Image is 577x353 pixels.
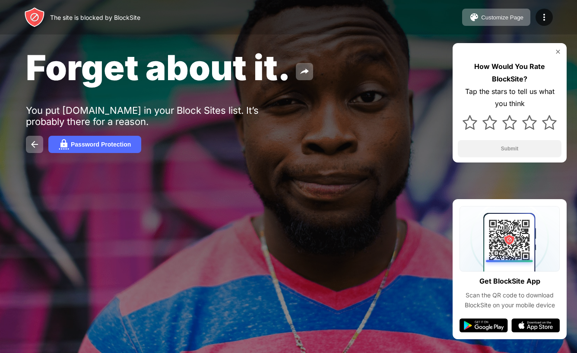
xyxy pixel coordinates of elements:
div: Get BlockSite App [479,275,540,287]
div: Scan the QR code to download BlockSite on your mobile device [460,291,560,310]
div: Password Protection [71,141,131,148]
button: Submit [458,140,561,157]
img: star.svg [502,115,517,130]
div: How Would You Rate BlockSite? [458,60,561,85]
div: You put [DOMAIN_NAME] in your Block Sites list. It’s probably there for a reason. [26,105,293,127]
div: Tap the stars to tell us what you think [458,85,561,110]
button: Customize Page [462,9,530,26]
img: menu-icon.svg [539,12,549,22]
div: Customize Page [481,14,523,21]
button: Password Protection [48,136,141,153]
img: google-play.svg [460,319,508,332]
img: star.svg [463,115,477,130]
img: star.svg [522,115,537,130]
img: app-store.svg [511,319,560,332]
img: pallet.svg [469,12,479,22]
span: Forget about it. [26,47,291,88]
img: header-logo.svg [24,7,45,28]
img: share.svg [299,66,310,77]
img: star.svg [482,115,497,130]
img: star.svg [542,115,557,130]
img: rate-us-close.svg [555,48,561,55]
img: password.svg [59,139,69,150]
div: The site is blocked by BlockSite [50,14,140,21]
img: back.svg [29,139,40,150]
img: qrcode.svg [460,206,560,272]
